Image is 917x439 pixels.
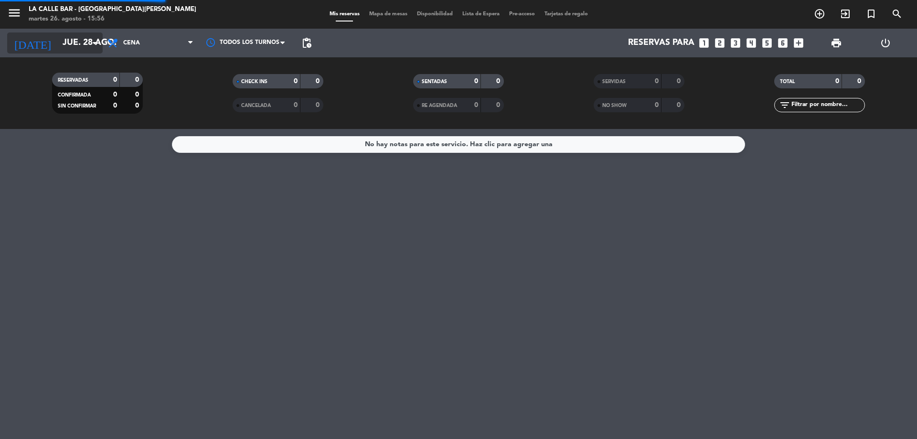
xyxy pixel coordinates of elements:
span: Mis reservas [325,11,364,17]
strong: 0 [294,102,298,108]
strong: 0 [474,102,478,108]
span: NO SHOW [602,103,627,108]
i: arrow_drop_down [89,37,100,49]
strong: 0 [135,102,141,109]
i: looks_5 [761,37,773,49]
i: search [891,8,903,20]
strong: 0 [113,91,117,98]
span: Disponibilidad [412,11,458,17]
span: Cena [123,40,140,46]
button: menu [7,6,21,23]
strong: 0 [655,78,659,85]
span: SIN CONFIRMAR [58,104,96,108]
i: looks_one [698,37,710,49]
i: add_circle_outline [814,8,825,20]
strong: 0 [496,78,502,85]
i: turned_in_not [865,8,877,20]
strong: 0 [294,78,298,85]
span: RE AGENDADA [422,103,457,108]
span: CHECK INS [241,79,267,84]
i: [DATE] [7,32,58,54]
span: TOTAL [780,79,795,84]
strong: 0 [677,102,682,108]
div: La Calle Bar - [GEOGRAPHIC_DATA][PERSON_NAME] [29,5,196,14]
strong: 0 [316,78,321,85]
i: looks_6 [777,37,789,49]
strong: 0 [135,91,141,98]
div: martes 26. agosto - 15:56 [29,14,196,24]
i: add_box [792,37,805,49]
strong: 0 [113,76,117,83]
strong: 0 [135,76,141,83]
strong: 0 [835,78,839,85]
i: looks_3 [729,37,742,49]
strong: 0 [857,78,863,85]
strong: 0 [474,78,478,85]
span: Pre-acceso [504,11,540,17]
i: menu [7,6,21,20]
span: SERVIDAS [602,79,626,84]
strong: 0 [113,102,117,109]
div: No hay notas para este servicio. Haz clic para agregar una [365,139,553,150]
i: filter_list [779,99,790,111]
strong: 0 [655,102,659,108]
i: looks_two [714,37,726,49]
i: exit_to_app [840,8,851,20]
span: RESERVADAS [58,78,88,83]
span: CONFIRMADA [58,93,91,97]
i: looks_4 [745,37,757,49]
span: Lista de Espera [458,11,504,17]
span: Mapa de mesas [364,11,412,17]
strong: 0 [496,102,502,108]
input: Filtrar por nombre... [790,100,864,110]
span: SENTADAS [422,79,447,84]
strong: 0 [677,78,682,85]
div: LOG OUT [861,29,910,57]
span: pending_actions [301,37,312,49]
strong: 0 [316,102,321,108]
span: Reservas para [628,38,694,48]
span: Tarjetas de regalo [540,11,593,17]
i: power_settings_new [880,37,891,49]
span: print [831,37,842,49]
span: CANCELADA [241,103,271,108]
